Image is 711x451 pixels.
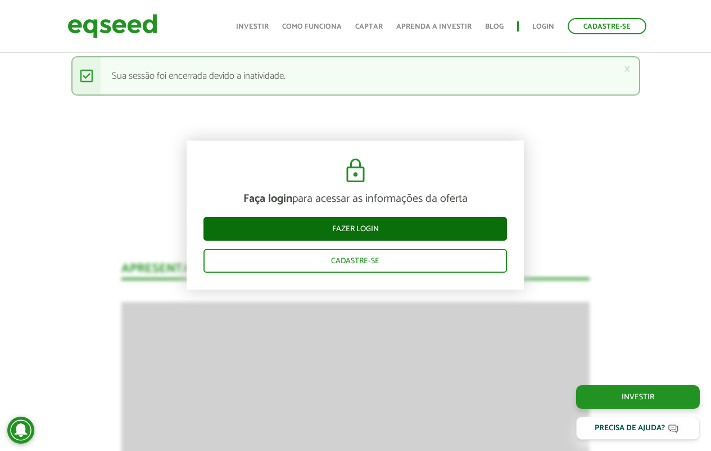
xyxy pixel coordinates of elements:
a: Blog [485,23,504,30]
a: Como funciona [282,23,342,30]
img: EqSeed [67,11,157,41]
a: Investir [576,385,700,409]
img: cadeado.svg [342,157,369,184]
div: Sua sessão foi encerrada devido a inatividade. [71,56,640,96]
strong: Faça login [243,190,292,208]
p: para acessar as informações da oferta [203,192,507,206]
a: Captar [355,23,383,30]
a: Aprenda a investir [396,23,472,30]
a: Cadastre-se [203,249,507,273]
a: × [624,63,631,75]
a: Investir [236,23,269,30]
a: Cadastre-se [568,18,646,34]
a: Fazer login [203,217,507,241]
a: Login [532,23,554,30]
